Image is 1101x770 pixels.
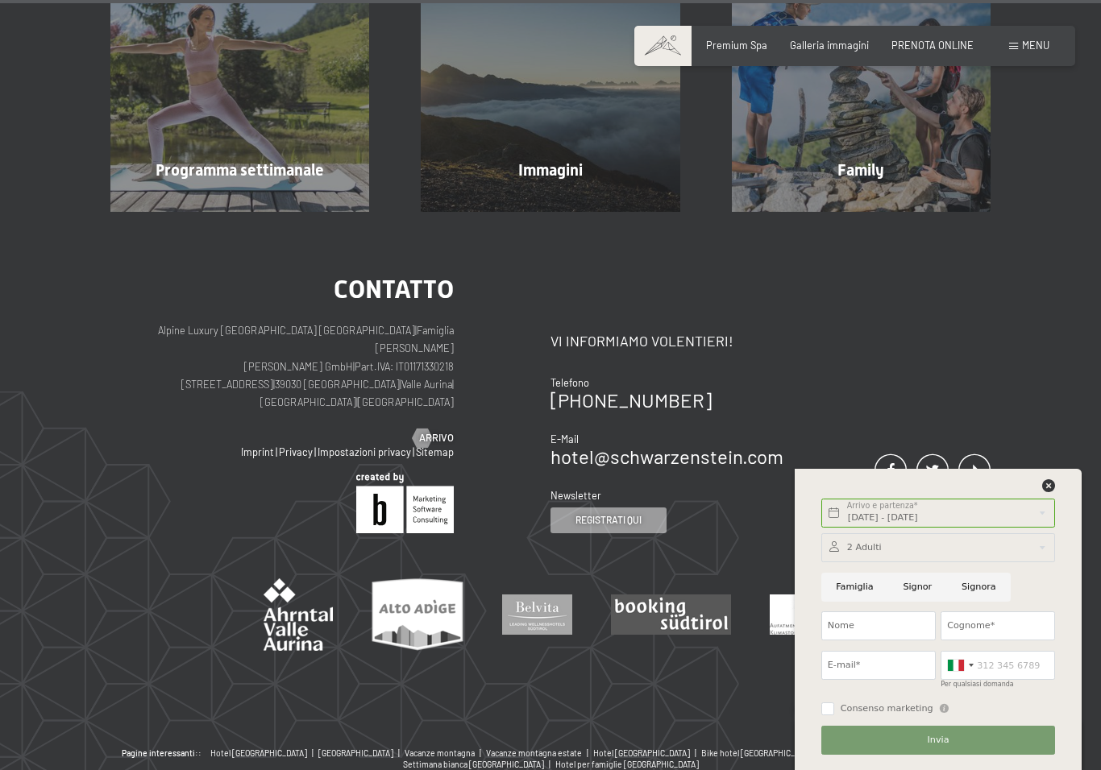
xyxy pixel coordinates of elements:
[395,748,405,758] span: |
[550,376,589,389] span: Telefono
[353,360,355,373] span: |
[706,39,767,52] a: Premium Spa
[403,760,544,769] span: Settimana bianca [GEOGRAPHIC_DATA]
[550,445,783,468] a: hotel@schwarzenstein.com
[486,748,582,758] span: Vacanze montagna estate
[550,332,733,350] span: Vi informiamo volentieri!
[546,760,555,769] span: |
[405,748,475,758] span: Vacanze montagna
[241,445,274,458] a: Imprint
[928,734,949,747] span: Invia
[486,747,593,760] a: Vacanze montagna estate |
[318,747,405,760] a: [GEOGRAPHIC_DATA] |
[891,39,974,52] a: PRENOTA ONLINE
[550,433,579,445] span: E-Mail
[309,748,318,758] span: |
[701,748,816,758] span: Bike hotel [GEOGRAPHIC_DATA]
[941,652,978,679] div: Italy (Italia): +39
[110,321,454,412] p: Alpine Luxury [GEOGRAPHIC_DATA] [GEOGRAPHIC_DATA] Famiglia [PERSON_NAME] [PERSON_NAME] GmbH Part....
[334,274,454,304] span: Contatto
[821,726,1055,755] button: Invia
[837,160,884,180] span: Family
[273,378,275,391] span: |
[318,445,411,458] a: Impostazioni privacy
[941,651,1055,680] input: 312 345 6789
[593,748,690,758] span: Hotel [GEOGRAPHIC_DATA]
[941,681,1014,688] label: Per qualsiasi domanda
[575,513,642,527] span: Registrati qui
[210,748,307,758] span: Hotel [GEOGRAPHIC_DATA]
[593,747,701,760] a: Hotel [GEOGRAPHIC_DATA] |
[318,748,393,758] span: [GEOGRAPHIC_DATA]
[1022,39,1049,52] span: Menu
[405,747,486,760] a: Vacanze montagna |
[476,748,486,758] span: |
[356,395,358,408] span: |
[210,747,318,760] a: Hotel [GEOGRAPHIC_DATA] |
[555,760,699,769] span: Hotel per famiglie [GEOGRAPHIC_DATA]
[314,445,316,458] span: |
[156,160,324,180] span: Programma settimanale
[122,747,202,760] b: Pagine interessanti::
[279,445,313,458] a: Privacy
[400,378,401,391] span: |
[276,445,277,458] span: |
[413,431,454,445] a: Arrivo
[790,39,869,52] a: Galleria immagini
[452,378,454,391] span: |
[415,324,417,337] span: |
[701,747,827,760] a: Bike hotel [GEOGRAPHIC_DATA] |
[692,748,701,758] span: |
[413,445,414,458] span: |
[550,489,601,502] span: Newsletter
[416,445,454,458] a: Sitemap
[356,473,454,533] img: Brandnamic GmbH | Leading Hospitality Solutions
[518,160,583,180] span: Immagini
[550,388,712,412] a: [PHONE_NUMBER]
[841,702,933,715] span: Consenso marketing
[584,748,593,758] span: |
